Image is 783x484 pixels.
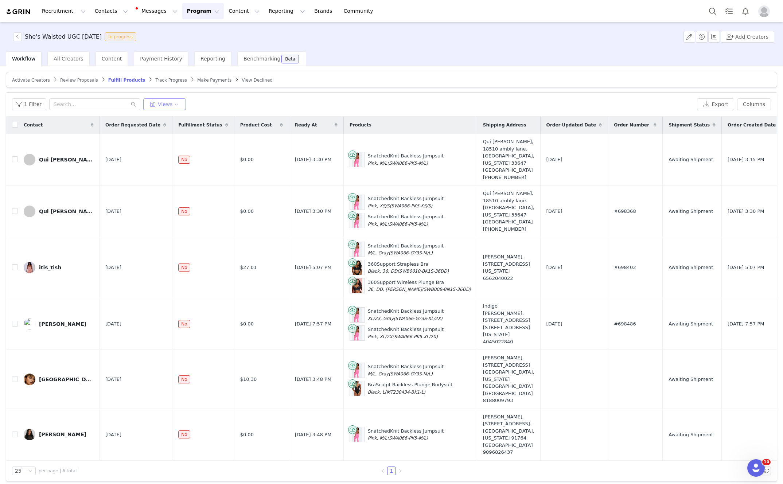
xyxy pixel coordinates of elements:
[390,203,433,208] span: (SWA066-PK5-XS/S)
[105,431,121,438] span: [DATE]
[200,56,225,62] span: Reporting
[368,326,444,340] div: SnatchedKnit Backless Jumpsuit
[24,154,94,165] a: Qui [PERSON_NAME]
[105,320,121,328] span: [DATE]
[385,390,425,395] span: (MT230434-BK1-L)
[108,78,145,83] span: Fulfill Products
[12,78,50,83] span: Activate Creators
[105,122,160,128] span: Order Requested Date
[13,32,139,41] span: [object Object]
[669,156,713,163] span: Awaiting Shipment
[368,261,449,275] div: 360Support Strapless Bra
[25,32,102,41] h3: She's Waisted UGC [DATE]
[483,253,534,282] div: [PERSON_NAME], [STREET_ADDRESS][US_STATE]
[721,31,774,43] button: Add Creators
[483,138,534,181] div: Qui [PERSON_NAME], 18510 ambly lane. [GEOGRAPHIC_DATA], [US_STATE] 33647 [GEOGRAPHIC_DATA]
[24,262,35,273] img: 4968fe6c-eee1-4b2c-a440-a7dfac24578f.jpg
[754,5,777,17] button: Profile
[387,467,396,475] li: 1
[240,156,254,163] span: $0.00
[28,469,32,474] i: icon: down
[285,57,295,61] div: Beta
[387,436,428,441] span: (SWA066-PK5-M/L)
[396,467,405,475] li: Next Page
[12,56,35,62] span: Workflow
[295,122,317,128] span: Ready At
[197,78,231,83] span: Make Payments
[178,122,222,128] span: Fulfillment Status
[368,428,444,442] div: SnatchedKnit Backless Jumpsuit
[389,371,433,376] span: (SWA066-GY3S-M/L)
[546,320,562,328] span: [DATE]
[39,376,94,382] div: [GEOGRAPHIC_DATA]
[483,302,534,345] div: Indigo [PERSON_NAME], [STREET_ADDRESS] [STREET_ADDRESS][US_STATE]
[614,320,636,328] span: #698486
[39,468,77,474] span: per page | 6 total
[39,157,94,163] div: Qui [PERSON_NAME]
[614,208,636,215] span: #698368
[133,3,182,19] button: Messages
[155,78,187,83] span: Track Progress
[737,98,771,110] button: Columns
[368,371,389,376] span: M/L, Gray
[131,102,136,107] i: icon: search
[398,469,402,473] i: icon: right
[39,208,94,214] div: Qui [PERSON_NAME]
[350,122,371,128] span: Products
[669,122,710,128] span: Shipment Status
[368,287,422,292] span: 36, DD, [PERSON_NAME]
[39,321,86,327] div: [PERSON_NAME]
[178,207,190,215] span: No
[39,265,61,270] div: itis_tish
[614,264,636,271] span: #698402
[339,3,381,19] a: Community
[546,264,562,271] span: [DATE]
[54,56,83,62] span: All Creators
[368,213,444,227] div: SnatchedKnit Backless Jumpsuit
[728,122,776,128] span: Order Created Date
[368,269,397,274] span: Black, 36, DD
[368,161,387,166] span: Pink, M/L
[178,430,190,438] span: No
[381,469,385,473] i: icon: left
[387,467,396,475] a: 1
[483,122,526,128] span: Shipping Address
[90,3,132,19] button: Contacts
[352,242,362,257] img: Product Image
[224,3,264,19] button: Content
[295,320,331,328] span: [DATE] 7:57 PM
[105,264,121,271] span: [DATE]
[669,376,713,383] span: Awaiting Shipment
[368,381,453,395] div: BraSculpt Backless Plunge Bodysuit
[24,374,35,385] img: 222b8be6-8aea-4d03-9b4a-e1680a3e6856.jpg
[12,98,46,110] button: 1 Filter
[24,206,94,217] a: Qui [PERSON_NAME]
[737,3,753,19] button: Notifications
[483,449,534,456] div: 9096826437
[102,56,122,62] span: Content
[140,56,182,62] span: Payment History
[352,213,362,228] img: Product Image
[669,431,713,438] span: Awaiting Shipment
[368,152,444,167] div: SnatchedKnit Backless Jumpsuit
[178,375,190,383] span: No
[240,376,257,383] span: $10.30
[368,316,394,321] span: XL/2X, Gray
[15,467,22,475] div: 25
[368,363,444,377] div: SnatchedKnit Backless Jumpsuit
[240,208,254,215] span: $0.00
[105,32,136,41] span: In progress
[310,3,339,19] a: Brands
[38,3,90,19] button: Recruitment
[105,208,121,215] span: [DATE]
[483,275,534,282] div: 6562040022
[368,279,471,293] div: 360Support Wireless Plunge Bra
[24,429,35,440] img: afdf0a90-3b54-4e5d-989f-d34494d24deb.jpg
[24,374,94,385] a: [GEOGRAPHIC_DATA]
[368,334,392,339] span: Pink, XL/2X
[721,3,737,19] a: Tasks
[242,78,273,83] span: View Declined
[6,8,31,15] img: grin logo
[24,318,94,330] a: [PERSON_NAME]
